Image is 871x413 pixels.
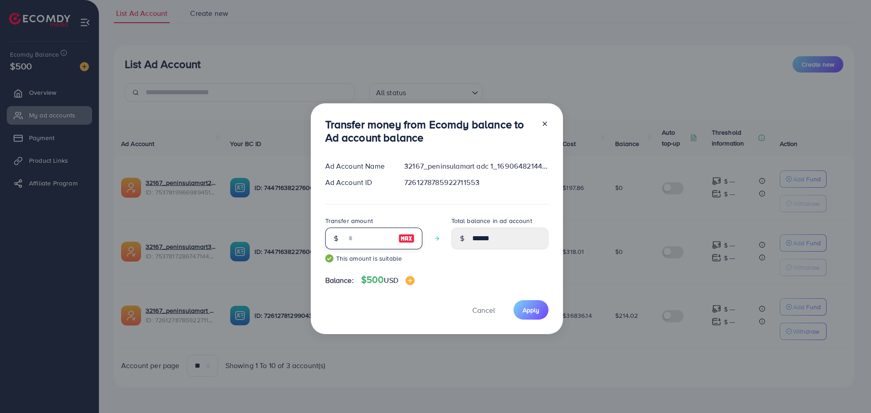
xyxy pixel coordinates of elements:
[325,118,534,144] h3: Transfer money from Ecomdy balance to Ad account balance
[397,161,555,171] div: 32167_peninsulamart adc 1_1690648214482
[398,233,415,244] img: image
[397,177,555,188] div: 7261278785922711553
[451,216,532,225] label: Total balance in ad account
[523,306,539,315] span: Apply
[325,254,422,263] small: This amount is suitable
[318,177,397,188] div: Ad Account ID
[406,276,415,285] img: image
[461,300,506,320] button: Cancel
[325,254,333,262] img: guide
[384,275,398,285] span: USD
[832,372,864,406] iframe: Chat
[472,305,495,315] span: Cancel
[318,161,397,171] div: Ad Account Name
[325,275,354,286] span: Balance:
[325,216,373,225] label: Transfer amount
[514,300,548,320] button: Apply
[361,274,415,286] h4: $500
